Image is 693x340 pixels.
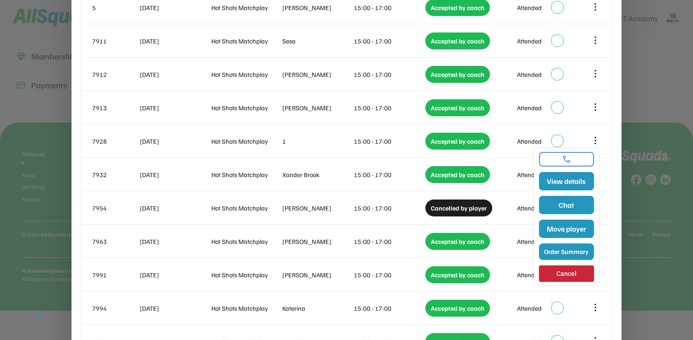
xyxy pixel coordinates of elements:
[211,103,281,113] div: Hot Shots Matchplay
[92,136,138,146] div: 7928
[539,196,594,214] button: Chat
[425,99,490,116] div: Accepted by coach
[517,237,542,246] div: Attended
[211,70,281,79] div: Hot Shots Matchplay
[140,136,209,146] div: [DATE]
[517,3,542,12] div: Attended
[140,103,209,113] div: [DATE]
[354,170,423,179] div: 15:00 - 17:00
[140,36,209,46] div: [DATE]
[354,237,423,246] div: 15:00 - 17:00
[425,300,490,317] div: Accepted by coach
[140,70,209,79] div: [DATE]
[517,103,542,113] div: Attended
[92,237,138,246] div: 7963
[140,303,209,313] div: [DATE]
[92,170,138,179] div: 7932
[517,170,542,179] div: Attended
[425,233,490,250] div: Accepted by coach
[517,136,542,146] div: Attended
[140,203,209,213] div: [DATE]
[282,3,352,12] div: [PERSON_NAME]
[282,103,352,113] div: [PERSON_NAME]
[517,36,542,46] div: Attended
[282,270,352,280] div: [PERSON_NAME]
[425,66,490,83] div: Accepted by coach
[425,166,490,183] div: Accepted by coach
[140,170,209,179] div: [DATE]
[425,133,490,150] div: Accepted by coach
[140,237,209,246] div: [DATE]
[92,3,138,12] div: 5
[282,303,352,313] div: Katerina
[211,237,281,246] div: Hot Shots Matchplay
[517,70,542,79] div: Attended
[211,3,281,12] div: Hot Shots Matchplay
[354,70,423,79] div: 15:00 - 17:00
[282,36,352,46] div: Sesa
[354,103,423,113] div: 15:00 - 17:00
[92,70,138,79] div: 7912
[517,203,542,213] div: Attended
[539,172,594,190] button: View details
[282,203,352,213] div: [PERSON_NAME]
[92,103,138,113] div: 7913
[211,136,281,146] div: Hot Shots Matchplay
[92,203,138,213] div: 7954
[211,170,281,179] div: Hot Shots Matchplay
[539,243,594,260] button: Order Summary
[354,3,423,12] div: 15:00 - 17:00
[425,266,490,283] div: Accepted by coach
[211,36,281,46] div: Hot Shots Matchplay
[425,32,490,49] div: Accepted by coach
[92,303,138,313] div: 7994
[211,270,281,280] div: Hot Shots Matchplay
[211,203,281,213] div: Hot Shots Matchplay
[282,136,352,146] div: 1
[354,136,423,146] div: 15:00 - 17:00
[517,303,542,313] div: Attended
[211,303,281,313] div: Hot Shots Matchplay
[92,270,138,280] div: 7991
[282,70,352,79] div: [PERSON_NAME]
[517,270,542,280] div: Attended
[140,270,209,280] div: [DATE]
[354,270,423,280] div: 15:00 - 17:00
[354,303,423,313] div: 15:00 - 17:00
[140,3,209,12] div: [DATE]
[282,170,352,179] div: Xander Brook
[425,200,492,216] div: Cancelled by player
[539,220,594,238] button: Move player
[282,237,352,246] div: [PERSON_NAME]
[92,36,138,46] div: 7911
[354,203,423,213] div: 15:00 - 17:00
[539,265,594,282] button: Cancel
[354,36,423,46] div: 15:00 - 17:00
